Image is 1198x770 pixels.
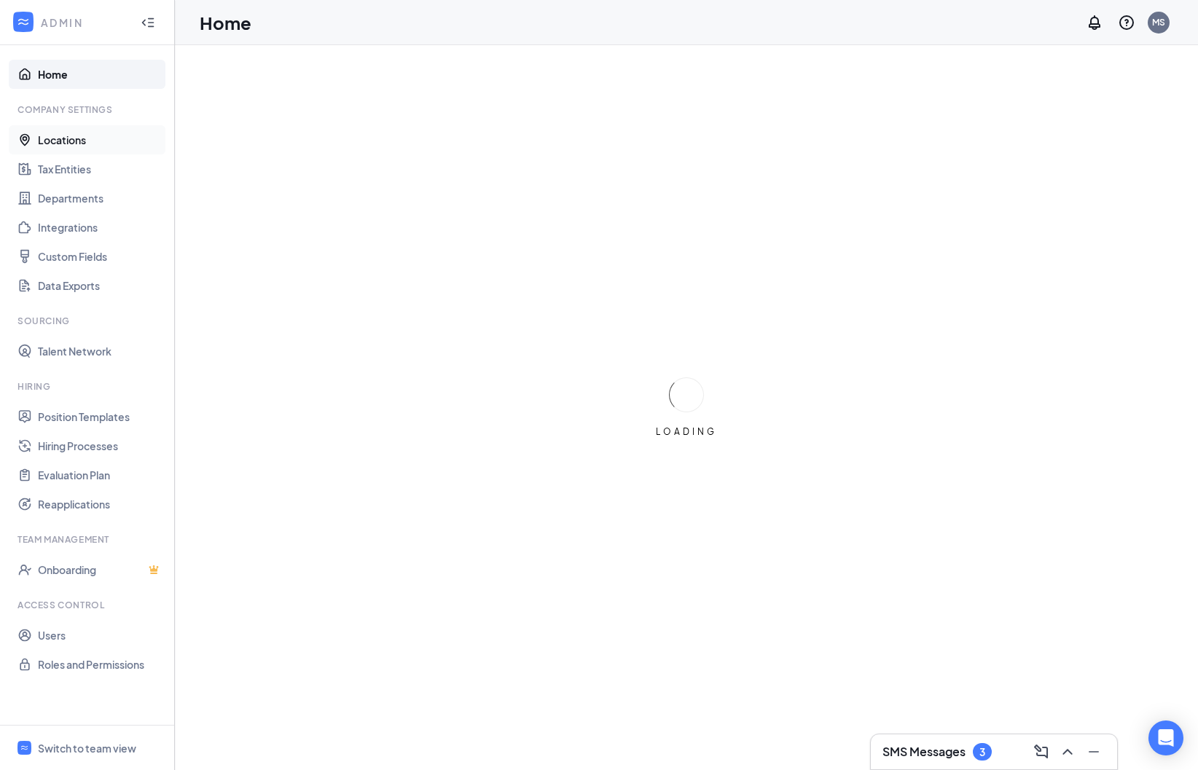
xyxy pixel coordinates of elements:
[1086,14,1103,31] svg: Notifications
[650,425,723,438] div: LOADING
[38,431,163,460] a: Hiring Processes
[38,555,163,584] a: OnboardingCrown
[1082,740,1105,763] button: Minimize
[38,242,163,271] a: Custom Fields
[1085,743,1103,761] svg: Minimize
[1152,16,1165,28] div: MS
[979,746,985,758] div: 3
[17,380,160,393] div: Hiring
[1033,743,1050,761] svg: ComposeMessage
[882,744,966,760] h3: SMS Messages
[141,15,155,30] svg: Collapse
[41,15,128,30] div: ADMIN
[17,315,160,327] div: Sourcing
[38,125,163,154] a: Locations
[17,533,160,546] div: Team Management
[38,154,163,184] a: Tax Entities
[38,184,163,213] a: Departments
[1030,740,1053,763] button: ComposeMessage
[17,599,160,611] div: Access control
[38,490,163,519] a: Reapplications
[38,60,163,89] a: Home
[38,213,163,242] a: Integrations
[17,103,160,116] div: Company Settings
[38,621,163,650] a: Users
[1148,720,1183,755] div: Open Intercom Messenger
[1059,743,1076,761] svg: ChevronUp
[1056,740,1079,763] button: ChevronUp
[38,741,136,755] div: Switch to team view
[38,402,163,431] a: Position Templates
[200,10,251,35] h1: Home
[38,460,163,490] a: Evaluation Plan
[38,650,163,679] a: Roles and Permissions
[38,337,163,366] a: Talent Network
[38,271,163,300] a: Data Exports
[1118,14,1135,31] svg: QuestionInfo
[20,743,29,753] svg: WorkstreamLogo
[16,15,31,29] svg: WorkstreamLogo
